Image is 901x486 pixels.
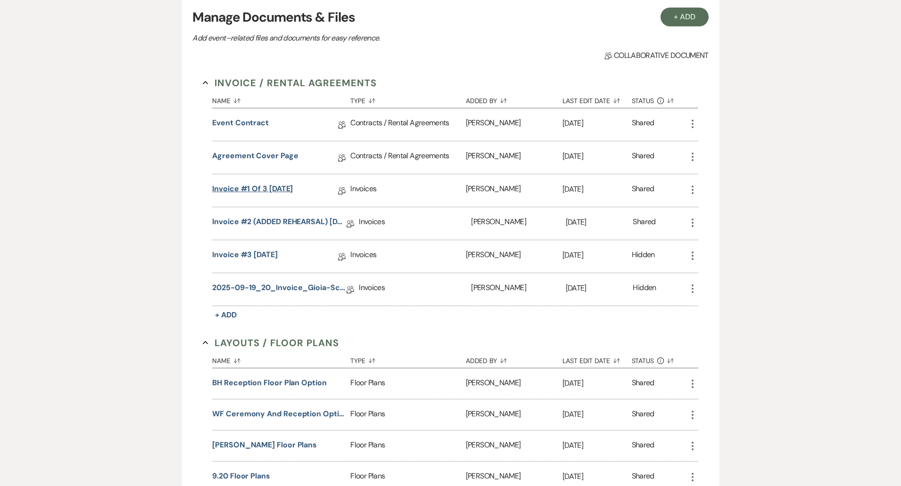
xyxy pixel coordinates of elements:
[632,377,654,390] div: Shared
[466,174,562,207] div: [PERSON_NAME]
[212,308,240,322] button: + Add
[632,470,654,483] div: Shared
[359,207,471,240] div: Invoices
[212,216,347,231] a: Invoice #2 (ADDED REHEARSAL) [DATE]
[632,90,687,108] button: Status
[350,350,465,368] button: Type
[566,282,633,294] p: [DATE]
[466,90,562,108] button: Added By
[350,399,465,430] div: Floor Plans
[562,377,632,389] p: [DATE]
[212,150,298,165] a: Agreement Cover Page
[212,377,327,389] button: BH Reception Floor Plan Option
[359,273,471,306] div: Invoices
[212,408,347,420] button: WF Ceremony and Reception Options
[350,90,465,108] button: Type
[562,150,632,162] p: [DATE]
[562,350,632,368] button: Last Edit Date
[471,273,565,306] div: [PERSON_NAME]
[466,368,562,399] div: [PERSON_NAME]
[212,282,347,297] a: 2025-09-19_20_Invoice_Gioia-Scafuto_Wedding
[466,108,562,141] div: [PERSON_NAME]
[215,310,237,320] span: + Add
[661,8,709,26] button: + Add
[632,150,654,165] div: Shared
[632,357,654,364] span: Status
[562,249,632,261] p: [DATE]
[212,470,270,482] button: 9.20 Floor Plans
[566,216,633,228] p: [DATE]
[212,439,317,451] button: [PERSON_NAME] Floor Plans
[632,350,687,368] button: Status
[633,282,656,297] div: Hidden
[562,90,632,108] button: Last Edit Date
[632,97,654,104] span: Status
[562,408,632,421] p: [DATE]
[632,249,655,264] div: Hidden
[212,350,350,368] button: Name
[466,430,562,461] div: [PERSON_NAME]
[212,249,278,264] a: Invoice #3 [DATE]
[350,174,465,207] div: Invoices
[633,216,655,231] div: Shared
[350,108,465,141] div: Contracts / Rental Agreements
[632,408,654,421] div: Shared
[562,439,632,452] p: [DATE]
[562,183,632,195] p: [DATE]
[350,430,465,461] div: Floor Plans
[632,117,654,132] div: Shared
[466,141,562,174] div: [PERSON_NAME]
[350,240,465,273] div: Invoices
[350,368,465,399] div: Floor Plans
[632,183,654,198] div: Shared
[192,32,522,44] p: Add event–related files and documents for easy reference.
[212,90,350,108] button: Name
[466,350,562,368] button: Added By
[203,76,377,90] button: Invoice / Rental Agreements
[471,207,565,240] div: [PERSON_NAME]
[212,117,269,132] a: Event Contract
[632,439,654,452] div: Shared
[604,50,708,61] span: Collaborative document
[466,240,562,273] div: [PERSON_NAME]
[212,183,293,198] a: Invoice #1 of 3 [DATE]
[562,470,632,483] p: [DATE]
[192,8,708,27] h3: Manage Documents & Files
[203,336,339,350] button: Layouts / Floor Plans
[562,117,632,130] p: [DATE]
[350,141,465,174] div: Contracts / Rental Agreements
[466,399,562,430] div: [PERSON_NAME]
